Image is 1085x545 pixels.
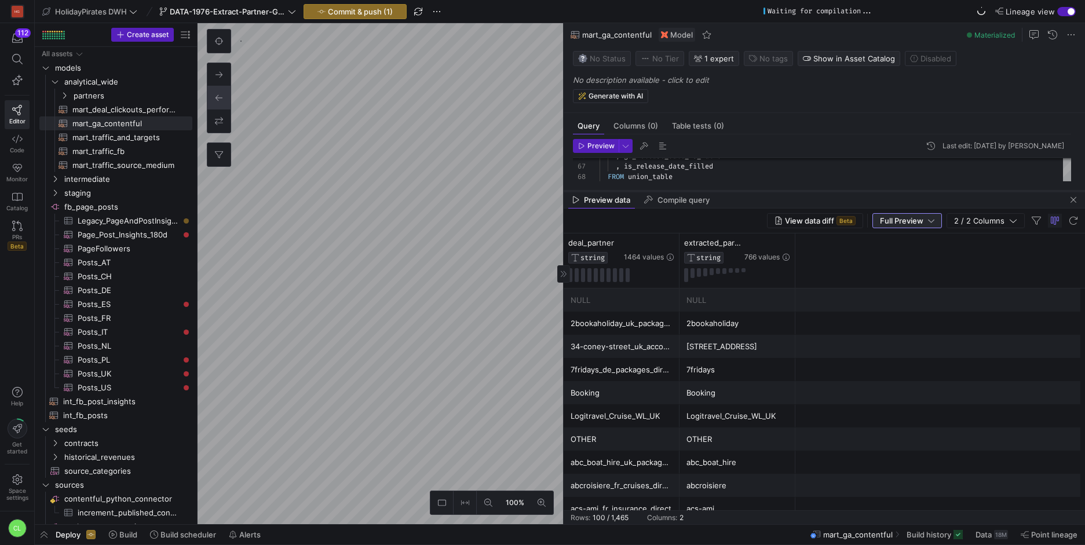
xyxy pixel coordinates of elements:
span: mart_ga_contentful [823,530,893,539]
span: staging [64,186,191,200]
a: Posts_IT​​​​​​​​​ [39,325,192,339]
span: 766 values [744,253,780,261]
a: Posts_UK​​​​​​​​​ [39,367,192,381]
span: Catalog [6,204,28,211]
span: Beta [8,242,27,251]
span: STRING [580,254,605,262]
span: No Status [578,54,626,63]
span: mart_traffic_fb​​​​​​​​​​ [72,145,179,158]
div: 67 [573,161,586,171]
span: DATA-1976-Extract-Partner-GA4-Data [170,7,286,16]
span: extracted_partner [684,238,742,247]
div: Waiting for compilation... [768,7,873,15]
a: Posts_US​​​​​​​​​ [39,381,192,394]
span: 1 expert [704,54,734,63]
div: Press SPACE to select this row. [39,186,192,200]
span: PRs [12,233,22,240]
span: Posts_ES​​​​​​​​​ [78,298,179,311]
span: Alerts [239,530,261,539]
div: Press SPACE to select this row. [39,520,192,533]
img: No status [578,54,587,63]
div: Press SPACE to select this row. [39,158,192,172]
span: Materialized [974,31,1015,39]
button: No tags [744,51,793,66]
span: Point lineage [1031,530,1077,539]
a: Posts_DE​​​​​​​​​ [39,283,192,297]
span: Beta [836,216,856,225]
div: Press SPACE to select this row. [39,255,192,269]
span: increment_published_contentful_data​​​​​​​​​ [78,506,179,520]
button: Commit & push (1) [304,4,407,19]
div: All assets [42,50,72,58]
div: Press SPACE to select this row. [39,367,192,381]
div: 18M [994,530,1008,539]
img: No tier [641,54,650,63]
a: Posts_AT​​​​​​​​​ [39,255,192,269]
button: CL [5,516,30,540]
div: Press SPACE to select this row. [39,478,192,492]
span: Get started [7,441,27,455]
span: , [616,162,620,171]
div: Press SPACE to select this row. [39,228,192,242]
span: Posts_CH​​​​​​​​​ [78,270,179,283]
a: Posts_PL​​​​​​​​​ [39,353,192,367]
div: Logitravel_Cruise_WL_UK [686,405,788,427]
a: increment_published_contentful_data​​​​​​​​​ [39,506,192,520]
span: int_fb_post_insights​​​​​​​​​​ [63,395,179,408]
div: acs-ami_fr_insurance_direct [571,498,673,520]
span: HolidayPirates DWH [55,7,127,16]
span: Preview data [584,196,630,204]
div: Press SPACE to select this row. [39,422,192,436]
div: Columns: [647,514,677,522]
div: OTHER [571,428,673,451]
span: Legacy_PageAndPostInsights​​​​​​​​​ [78,214,179,228]
span: Commit & push (1) [328,7,393,16]
span: mart_deal_clickouts_performance​​​​​​​​​​ [72,103,179,116]
div: NULL [686,289,788,312]
div: NULL [571,289,673,312]
span: Generate with AI [589,92,643,100]
div: 2bookaholiday_uk_packages_direct [571,312,673,335]
span: Page_Post_Insights_180d​​​​​​​​​ [78,228,179,242]
div: Press SPACE to select this row. [39,200,192,214]
a: mart_traffic_fb​​​​​​​​​​ [39,144,192,158]
div: Press SPACE to select this row. [39,130,192,144]
div: Press SPACE to select this row. [39,75,192,89]
div: Press SPACE to select this row. [39,381,192,394]
span: mart_traffic_source_medium​​​​​​​​​​ [72,159,179,172]
button: Build history [901,525,968,544]
div: Press SPACE to select this row. [39,339,192,353]
div: Press SPACE to select this row. [39,116,192,130]
button: Preview [573,139,619,153]
span: fb_page_posts​​​​​​​​ [64,200,191,214]
span: Posts_PL​​​​​​​​​ [78,353,179,367]
a: Posts_ES​​​​​​​​​ [39,297,192,311]
span: Code [10,147,24,153]
span: union_table [628,172,673,181]
span: exchange_rates_api​​​​​​​​ [64,520,191,533]
div: Press SPACE to select this row. [39,283,192,297]
span: Build [119,530,137,539]
div: abc_boat_hire [686,451,788,474]
span: Query [578,122,600,130]
span: 2 / 2 Columns [954,216,1009,225]
a: Editor [5,100,30,129]
div: CL [8,519,27,537]
span: mart_traffic_and_targets​​​​​​​​​​ [72,131,179,144]
button: 2 / 2 Columns [947,213,1025,228]
span: Data [976,530,992,539]
div: 7fridays_de_packages_direct [571,359,673,381]
a: PRsBeta [5,216,30,255]
button: Show in Asset Catalog [798,51,900,66]
div: Press SPACE to select this row. [39,464,192,478]
div: Press SPACE to select this row. [39,61,192,75]
span: is_release_date_filled [624,162,713,171]
div: 100 / 1,465 [593,514,629,522]
div: Press SPACE to select this row. [39,103,192,116]
span: Preview [587,142,615,150]
span: Table tests [672,122,724,130]
span: seeds [55,423,191,436]
div: Press SPACE to select this row. [39,408,192,422]
span: Create asset [127,31,169,39]
button: Generate with AI [573,89,648,103]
